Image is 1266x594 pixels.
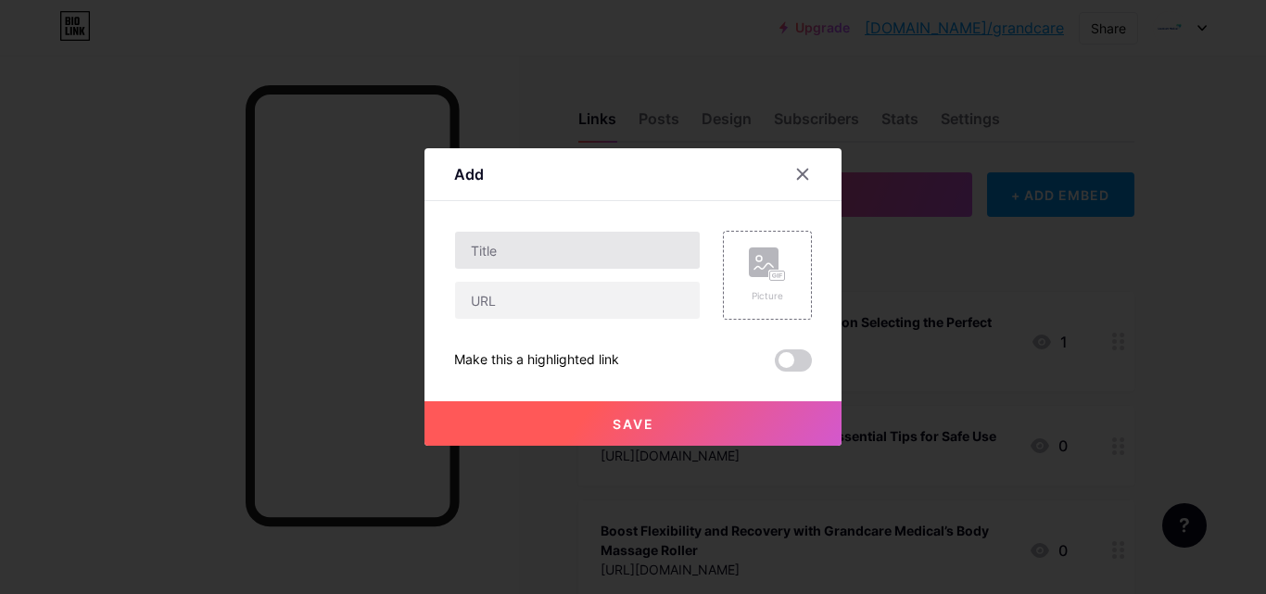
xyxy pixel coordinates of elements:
[455,282,700,319] input: URL
[613,416,654,432] span: Save
[454,163,484,185] div: Add
[455,232,700,269] input: Title
[424,401,842,446] button: Save
[749,289,786,303] div: Picture
[454,349,619,372] div: Make this a highlighted link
